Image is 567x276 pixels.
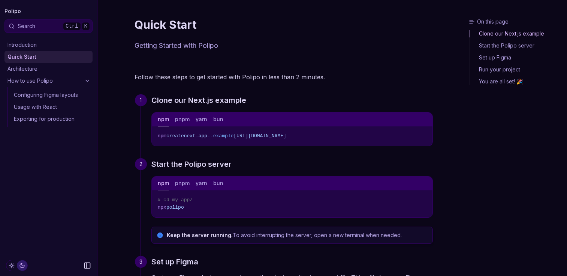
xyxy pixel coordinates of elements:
[469,18,564,25] h3: On this page
[207,133,233,139] span: --example
[81,260,93,272] button: Collapse Sidebar
[158,177,169,190] button: npm
[11,113,93,125] a: Exporting for production
[196,113,207,126] button: yarn
[167,231,428,239] p: To avoid interrupting the server, open a new terminal when needed.
[166,205,184,210] span: polipo
[151,256,198,268] a: Set up Figma
[135,40,433,51] p: Getting Started with Polipo
[4,63,93,75] a: Architecture
[175,113,190,126] button: pnpm
[4,51,93,63] a: Quick Start
[470,30,564,40] a: Clone our Next.js example
[135,72,433,82] p: Follow these steps to get started with Polipo in less than 2 minutes.
[4,39,93,51] a: Introduction
[158,113,169,126] button: npm
[470,40,564,52] a: Start the Polipo server
[213,113,223,126] button: bun
[175,177,190,190] button: pnpm
[470,64,564,76] a: Run your project
[184,133,207,139] span: next-app
[4,6,21,16] a: Polipo
[135,18,433,31] h1: Quick Start
[470,52,564,64] a: Set up Figma
[63,22,81,30] kbd: Ctrl
[233,133,286,139] span: [URL][DOMAIN_NAME]
[4,19,93,33] button: SearchCtrlK
[158,133,166,139] span: npm
[151,94,246,106] a: Clone our Next.js example
[151,158,232,170] a: Start the Polipo server
[11,89,93,101] a: Configuring Figma layouts
[11,101,93,113] a: Usage with React
[4,75,93,87] a: How to use Polipo
[158,197,193,203] span: # cd my-app/
[470,76,564,85] a: You are all set! 🎉
[158,205,166,210] span: npx
[167,232,233,238] strong: Keep the server running.
[166,133,184,139] span: create
[196,177,207,190] button: yarn
[6,260,28,271] button: Toggle Theme
[82,22,90,30] kbd: K
[213,177,223,190] button: bun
